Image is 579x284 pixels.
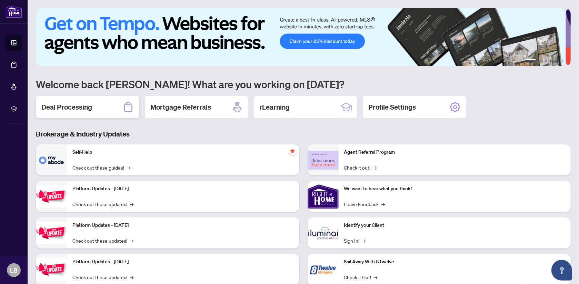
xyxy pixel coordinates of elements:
span: → [127,164,130,171]
img: Self-Help [36,144,67,175]
button: 4 [550,59,553,62]
a: Check out these updates!→ [72,200,133,208]
button: 1 [525,59,536,62]
img: Identify your Client [308,217,339,248]
span: → [373,164,377,171]
p: Platform Updates - [DATE] [72,222,294,229]
span: pushpin [288,147,297,155]
img: Platform Updates - June 23, 2025 [36,258,67,280]
button: Open asap [551,260,572,281]
span: → [362,237,366,244]
p: Platform Updates - [DATE] [72,185,294,193]
img: Platform Updates - July 21, 2025 [36,185,67,207]
img: Slide 0 [36,8,566,66]
button: 3 [545,59,547,62]
h2: Deal Processing [41,102,92,112]
a: Leave Feedback→ [344,200,385,208]
a: Check out these guides!→ [72,164,130,171]
span: → [130,237,133,244]
img: Platform Updates - July 8, 2025 [36,222,67,244]
span: → [382,200,385,208]
h1: Welcome back [PERSON_NAME]! What are you working on [DATE]? [36,78,571,91]
a: Check out these updates!→ [72,237,133,244]
img: logo [6,5,22,18]
a: Sign In!→ [344,237,366,244]
p: Identify your Client [344,222,566,229]
h2: Profile Settings [368,102,416,112]
span: → [130,200,133,208]
img: We want to hear what you think! [308,181,339,212]
a: Check it out!→ [344,164,377,171]
h2: rLearning [259,102,290,112]
a: Check out these updates!→ [72,273,133,281]
span: LB [10,265,18,275]
img: Agent Referral Program [308,151,339,170]
span: → [130,273,133,281]
a: Check it Out!→ [344,273,378,281]
p: Self-Help [72,149,294,156]
p: We want to hear what you think! [344,185,566,193]
span: → [374,273,378,281]
button: 2 [539,59,542,62]
h3: Brokerage & Industry Updates [36,129,571,139]
button: 6 [561,59,564,62]
h2: Mortgage Referrals [150,102,211,112]
p: Platform Updates - [DATE] [72,258,294,266]
p: Sail Away With 8Twelve [344,258,566,266]
button: 5 [556,59,558,62]
p: Agent Referral Program [344,149,566,156]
